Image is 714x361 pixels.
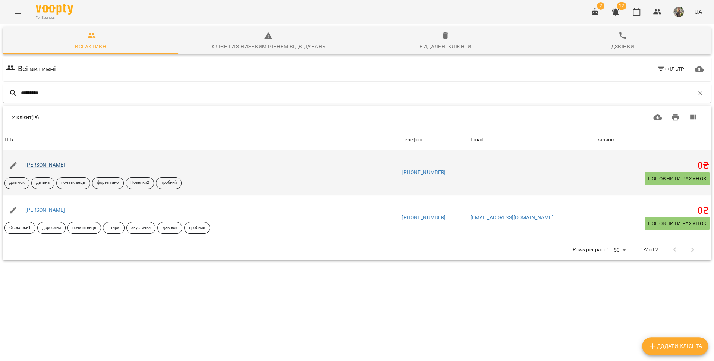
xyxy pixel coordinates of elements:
[402,135,422,144] div: Телефон
[4,135,399,144] span: ПІБ
[31,177,55,189] div: дитина
[596,135,614,144] div: Sort
[596,160,710,172] h5: 0 ₴
[596,135,614,144] div: Баланс
[673,7,684,17] img: d95d3a1f5a58f9939815add2f0358ac8.jpg
[9,180,25,186] p: дзвінок
[470,135,483,144] div: Email
[596,205,710,217] h5: 0 ₴
[156,177,182,189] div: пробний
[42,225,61,231] p: дорослий
[36,180,50,186] p: дитина
[596,135,710,144] span: Баланс
[108,225,120,231] p: гітара
[4,177,29,189] div: дзвінок
[9,3,27,21] button: Menu
[470,214,553,220] a: [EMAIL_ADDRESS][DOMAIN_NAME]
[657,65,685,73] span: Фільтр
[131,225,151,231] p: акустична
[402,169,446,175] a: [PHONE_NUMBER]
[92,177,124,189] div: фортепіано
[97,180,119,186] p: фортепіано
[61,180,85,186] p: початківець
[597,2,604,10] span: 2
[37,222,66,234] div: дорослий
[56,177,90,189] div: початківець
[617,2,626,10] span: 12
[645,172,710,185] button: Поповнити рахунок
[126,177,154,189] div: Позняки2
[4,135,13,144] div: Sort
[654,62,688,76] button: Фільтр
[126,222,156,234] div: акустична
[667,109,685,126] button: Друк
[211,42,325,51] div: Клієнти з низьким рівнем відвідувань
[184,222,210,234] div: пробний
[419,42,471,51] div: Видалені клієнти
[402,135,422,144] div: Sort
[470,135,483,144] div: Sort
[402,135,467,144] span: Телефон
[610,245,628,255] div: 50
[72,225,96,231] p: початківець
[9,225,31,231] p: Осокорки1
[12,114,344,121] div: 2 Клієнт(ів)
[18,63,56,75] h6: Всі активні
[67,222,101,234] div: початківець
[189,225,205,231] p: пробний
[572,246,607,254] p: Rows per page:
[691,5,705,19] button: UA
[649,109,667,126] button: Завантажити CSV
[470,135,593,144] span: Email
[36,15,73,20] span: For Business
[694,8,702,16] span: UA
[130,180,150,186] p: Позняки2
[25,207,65,213] a: [PERSON_NAME]
[162,225,177,231] p: дзвінок
[402,214,446,220] a: [PHONE_NUMBER]
[645,217,710,230] button: Поповнити рахунок
[684,109,702,126] button: Вигляд колонок
[648,174,707,183] span: Поповнити рахунок
[611,42,634,51] div: Дзвінки
[161,180,177,186] p: пробний
[157,222,182,234] div: дзвінок
[4,135,13,144] div: ПІБ
[36,4,73,15] img: Voopty Logo
[25,162,65,168] a: [PERSON_NAME]
[75,42,108,51] div: Всі активні
[3,106,711,129] div: Table Toolbar
[648,219,707,228] span: Поповнити рахунок
[103,222,125,234] div: гітара
[641,246,658,254] p: 1-2 of 2
[4,222,35,234] div: Осокорки1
